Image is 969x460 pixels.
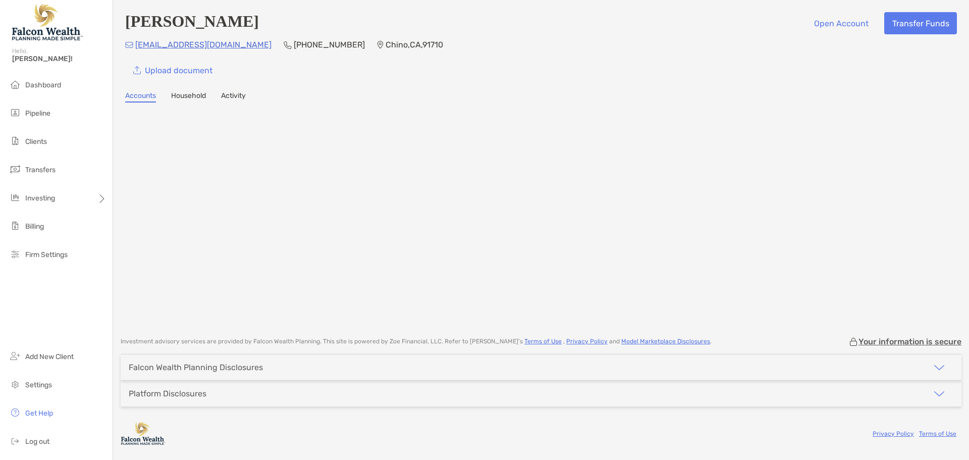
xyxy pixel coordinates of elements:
img: pipeline icon [9,107,21,119]
span: Clients [25,137,47,146]
img: clients icon [9,135,21,147]
span: Investing [25,194,55,202]
span: Settings [25,381,52,389]
span: Transfers [25,166,56,174]
p: Investment advisory services are provided by Falcon Wealth Planning . This site is powered by Zoe... [121,338,712,345]
a: Household [171,91,206,103]
a: Privacy Policy [873,430,914,437]
p: [PHONE_NUMBER] [294,38,365,51]
img: transfers icon [9,163,21,175]
img: Falcon Wealth Planning Logo [12,4,83,40]
span: Firm Settings [25,250,68,259]
div: Platform Disclosures [129,389,206,398]
a: Accounts [125,91,156,103]
a: Terms of Use [919,430,956,437]
img: dashboard icon [9,78,21,90]
img: settings icon [9,378,21,390]
span: Pipeline [25,109,50,118]
img: company logo [121,422,166,445]
img: investing icon [9,191,21,203]
a: Privacy Policy [566,338,608,345]
a: Activity [221,91,246,103]
a: Model Marketplace Disclosures [621,338,710,345]
img: logout icon [9,435,21,447]
span: Get Help [25,409,53,418]
img: icon arrow [933,362,945,374]
p: [EMAIL_ADDRESS][DOMAIN_NAME] [135,38,272,51]
div: Falcon Wealth Planning Disclosures [129,363,263,372]
button: Open Account [806,12,876,34]
p: Your information is secure [858,337,961,346]
img: add_new_client icon [9,350,21,362]
img: billing icon [9,220,21,232]
img: get-help icon [9,406,21,419]
img: Location Icon [377,41,384,49]
img: icon arrow [933,388,945,400]
img: Email Icon [125,42,133,48]
span: Log out [25,437,49,446]
img: firm-settings icon [9,248,21,260]
span: Dashboard [25,81,61,89]
span: [PERSON_NAME]! [12,55,106,63]
a: Terms of Use [524,338,562,345]
span: Add New Client [25,352,74,361]
p: Chino , CA , 91710 [386,38,443,51]
img: button icon [133,66,141,75]
img: Phone Icon [284,41,292,49]
span: Billing [25,222,44,231]
h4: [PERSON_NAME] [125,12,259,34]
button: Transfer Funds [884,12,957,34]
a: Upload document [125,59,220,81]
